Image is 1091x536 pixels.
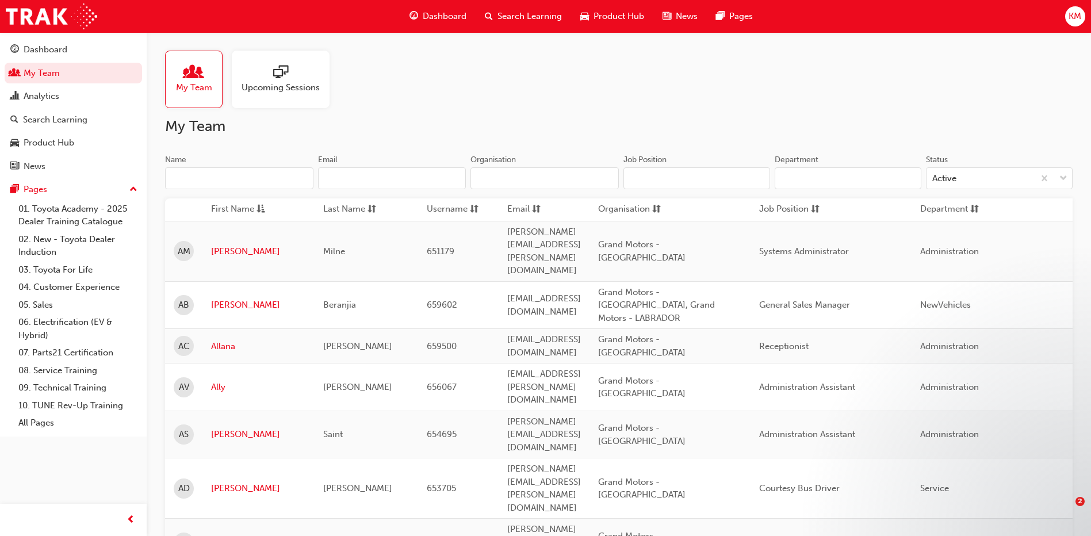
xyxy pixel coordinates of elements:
[663,9,671,24] span: news-icon
[926,154,948,166] div: Status
[676,10,698,23] span: News
[427,382,457,392] span: 656067
[211,245,306,258] a: [PERSON_NAME]
[652,202,661,217] span: sorting-icon
[507,464,581,513] span: [PERSON_NAME][EMAIL_ADDRESS][PERSON_NAME][DOMAIN_NAME]
[10,138,19,148] span: car-icon
[24,160,45,173] div: News
[5,179,142,200] button: Pages
[920,202,983,217] button: Departmentsorting-icon
[598,423,686,446] span: Grand Motors - [GEOGRAPHIC_DATA]
[598,239,686,263] span: Grand Motors - [GEOGRAPHIC_DATA]
[24,183,47,196] div: Pages
[507,202,571,217] button: Emailsorting-icon
[598,477,686,500] span: Grand Motors - [GEOGRAPHIC_DATA]
[920,246,979,256] span: Administration
[571,5,653,28] a: car-iconProduct Hub
[178,340,190,353] span: AC
[176,81,212,94] span: My Team
[598,376,686,399] span: Grand Motors - [GEOGRAPHIC_DATA]
[232,51,339,108] a: Upcoming Sessions
[759,202,809,217] span: Job Position
[24,136,74,150] div: Product Hub
[598,287,715,323] span: Grand Motors - [GEOGRAPHIC_DATA], Grand Motors - LABRADOR
[920,341,979,351] span: Administration
[165,117,1073,136] h2: My Team
[5,132,142,154] a: Product Hub
[920,202,968,217] span: Department
[323,300,356,310] span: Beranjia
[24,90,59,103] div: Analytics
[598,334,686,358] span: Grand Motors - [GEOGRAPHIC_DATA]
[14,200,142,231] a: 01. Toyota Academy - 2025 Dealer Training Catalogue
[811,202,820,217] span: sorting-icon
[775,154,818,166] div: Department
[10,185,19,195] span: pages-icon
[14,362,142,380] a: 08. Service Training
[211,340,306,353] a: Allana
[273,65,288,81] span: sessionType_ONLINE_URL-icon
[211,428,306,441] a: [PERSON_NAME]
[165,154,186,166] div: Name
[368,202,376,217] span: sorting-icon
[920,382,979,392] span: Administration
[759,341,809,351] span: Receptionist
[580,9,589,24] span: car-icon
[409,9,418,24] span: guage-icon
[179,428,189,441] span: AS
[5,63,142,84] a: My Team
[1059,171,1067,186] span: down-icon
[14,414,142,432] a: All Pages
[497,10,562,23] span: Search Learning
[507,293,581,317] span: [EMAIL_ADDRESS][DOMAIN_NAME]
[178,482,190,495] span: AD
[759,300,850,310] span: General Sales Manager
[507,227,581,276] span: [PERSON_NAME][EMAIL_ADDRESS][PERSON_NAME][DOMAIN_NAME]
[10,91,19,102] span: chart-icon
[532,202,541,217] span: sorting-icon
[470,202,478,217] span: sorting-icon
[257,202,265,217] span: asc-icon
[211,202,274,217] button: First Nameasc-icon
[211,202,254,217] span: First Name
[178,298,189,312] span: AB
[507,334,581,358] span: [EMAIL_ADDRESS][DOMAIN_NAME]
[920,300,971,310] span: NewVehicles
[10,162,19,172] span: news-icon
[653,5,707,28] a: news-iconNews
[24,43,67,56] div: Dashboard
[759,246,849,256] span: Systems Administrator
[759,429,855,439] span: Administration Assistant
[707,5,762,28] a: pages-iconPages
[211,298,306,312] a: [PERSON_NAME]
[165,167,313,189] input: Name
[427,341,457,351] span: 659500
[323,202,365,217] span: Last Name
[400,5,476,28] a: guage-iconDashboard
[5,156,142,177] a: News
[759,202,822,217] button: Job Positionsorting-icon
[23,113,87,127] div: Search Learning
[427,483,456,493] span: 653705
[427,300,457,310] span: 659602
[14,313,142,344] a: 06. Electrification (EV & Hybrid)
[759,382,855,392] span: Administration Assistant
[427,429,457,439] span: 654695
[178,245,190,258] span: AM
[470,167,619,189] input: Organisation
[1052,497,1079,524] iframe: Intercom live chat
[211,482,306,495] a: [PERSON_NAME]
[427,246,454,256] span: 651179
[318,167,466,189] input: Email
[5,109,142,131] a: Search Learning
[623,167,770,189] input: Job Position
[5,86,142,107] a: Analytics
[476,5,571,28] a: search-iconSearch Learning
[716,9,725,24] span: pages-icon
[242,81,320,94] span: Upcoming Sessions
[6,3,97,29] img: Trak
[970,202,979,217] span: sorting-icon
[323,202,386,217] button: Last Namesorting-icon
[1075,497,1085,506] span: 2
